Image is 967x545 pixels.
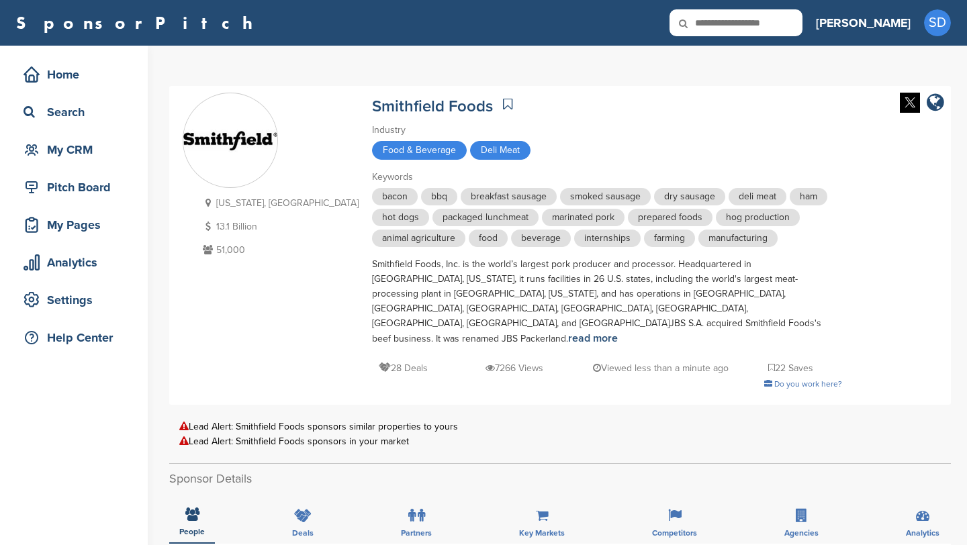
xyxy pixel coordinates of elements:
span: prepared foods [628,209,712,226]
img: Twitter white [900,93,920,113]
a: Help Center [13,322,134,353]
div: My Pages [20,213,134,237]
span: marinated pork [542,209,625,226]
span: dry sausage [654,188,725,205]
div: Help Center [20,326,134,350]
div: Keywords [372,170,842,185]
a: SponsorPitch [16,14,261,32]
a: Smithfield Foods [372,97,493,116]
span: farming [644,230,695,247]
p: 28 Deals [379,360,428,377]
span: internships [574,230,641,247]
a: Settings [13,285,134,315]
p: 13.1 Billion [199,218,359,235]
div: Settings [20,288,134,312]
span: ham [790,188,827,205]
span: People [179,528,205,536]
span: Partners [401,529,432,537]
div: Industry [372,123,842,138]
div: Search [20,100,134,124]
span: deli meat [729,188,786,205]
a: My CRM [13,134,134,165]
span: Food & Beverage [372,141,467,160]
a: Search [13,97,134,128]
div: Lead Alert: Smithfield Foods sponsors similar properties to yours [179,422,941,432]
span: hot dogs [372,209,429,226]
span: bbq [421,188,457,205]
span: Agencies [784,529,819,537]
div: Smithfield Foods, Inc. is the world’s largest pork producer and processor. Headquartered in [GEOG... [372,257,842,346]
span: bacon [372,188,418,205]
span: breakfast sausage [461,188,557,205]
a: Pitch Board [13,172,134,203]
p: 51,000 [199,242,359,258]
div: My CRM [20,138,134,162]
span: Competitors [652,529,697,537]
h3: [PERSON_NAME] [816,13,911,32]
a: Home [13,59,134,90]
span: food [469,230,508,247]
a: My Pages [13,209,134,240]
p: 22 Saves [768,360,813,377]
a: Analytics [13,247,134,278]
span: smoked sausage [560,188,651,205]
span: Do you work here? [774,379,842,389]
p: [US_STATE], [GEOGRAPHIC_DATA] [199,195,359,211]
span: Analytics [906,529,939,537]
span: SD [924,9,951,36]
a: read more [568,332,618,345]
span: hog production [716,209,800,226]
span: Deli Meat [470,141,531,160]
div: Home [20,62,134,87]
span: animal agriculture [372,230,465,247]
span: Deals [292,529,314,537]
a: company link [927,93,944,115]
img: Sponsorpitch & Smithfield Foods [183,103,277,179]
p: 7266 Views [486,360,543,377]
span: Key Markets [519,529,565,537]
h2: Sponsor Details [169,470,951,488]
div: Lead Alert: Smithfield Foods sponsors in your market [179,436,941,446]
div: Pitch Board [20,175,134,199]
a: Do you work here? [764,379,842,389]
span: beverage [511,230,571,247]
span: packaged lunchmeat [432,209,539,226]
a: [PERSON_NAME] [816,8,911,38]
p: Viewed less than a minute ago [593,360,729,377]
div: Analytics [20,250,134,275]
span: manufacturing [698,230,778,247]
